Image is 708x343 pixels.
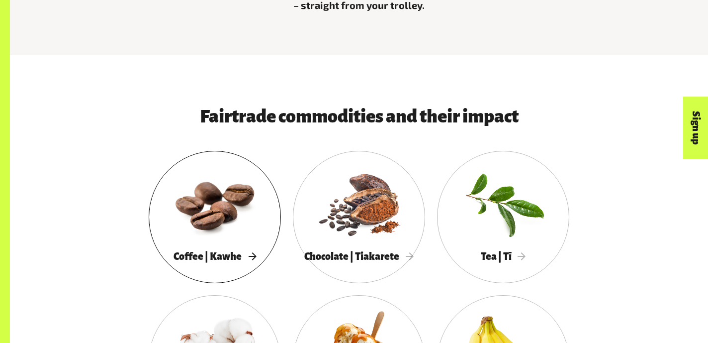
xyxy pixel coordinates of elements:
a: Coffee | Kawhe [149,151,281,283]
span: Chocolate | Tiakarete [304,251,414,262]
a: Tea | Tī [437,151,569,283]
a: Chocolate | Tiakarete [293,151,425,283]
h3: Fairtrade commodities and their impact [129,107,589,127]
span: Tea | Tī [481,251,526,262]
span: Coffee | Kawhe [174,251,256,262]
